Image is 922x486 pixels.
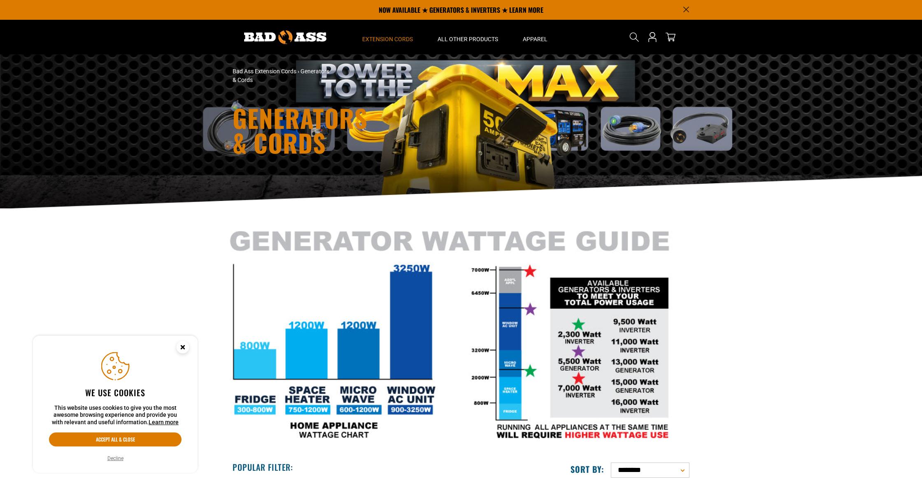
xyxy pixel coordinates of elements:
h2: Popular Filter: [233,462,293,472]
summary: All Other Products [425,20,510,54]
h2: We use cookies [49,387,182,398]
span: All Other Products [438,35,498,43]
p: This website uses cookies to give you the most awesome browsing experience and provide you with r... [49,404,182,426]
h1: Generators & Cords [233,105,533,155]
summary: Extension Cords [350,20,425,54]
aside: Cookie Consent [33,336,198,473]
span: Extension Cords [362,35,413,43]
img: Bad Ass Extension Cords [244,30,326,44]
a: Learn more [149,419,179,425]
nav: breadcrumbs [233,67,533,84]
span: › [298,68,299,75]
label: Sort by: [570,464,604,474]
summary: Apparel [510,20,560,54]
summary: Search [628,30,641,44]
button: Decline [105,454,126,463]
button: Accept all & close [49,432,182,446]
a: Bad Ass Extension Cords [233,68,296,75]
span: Apparel [523,35,547,43]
